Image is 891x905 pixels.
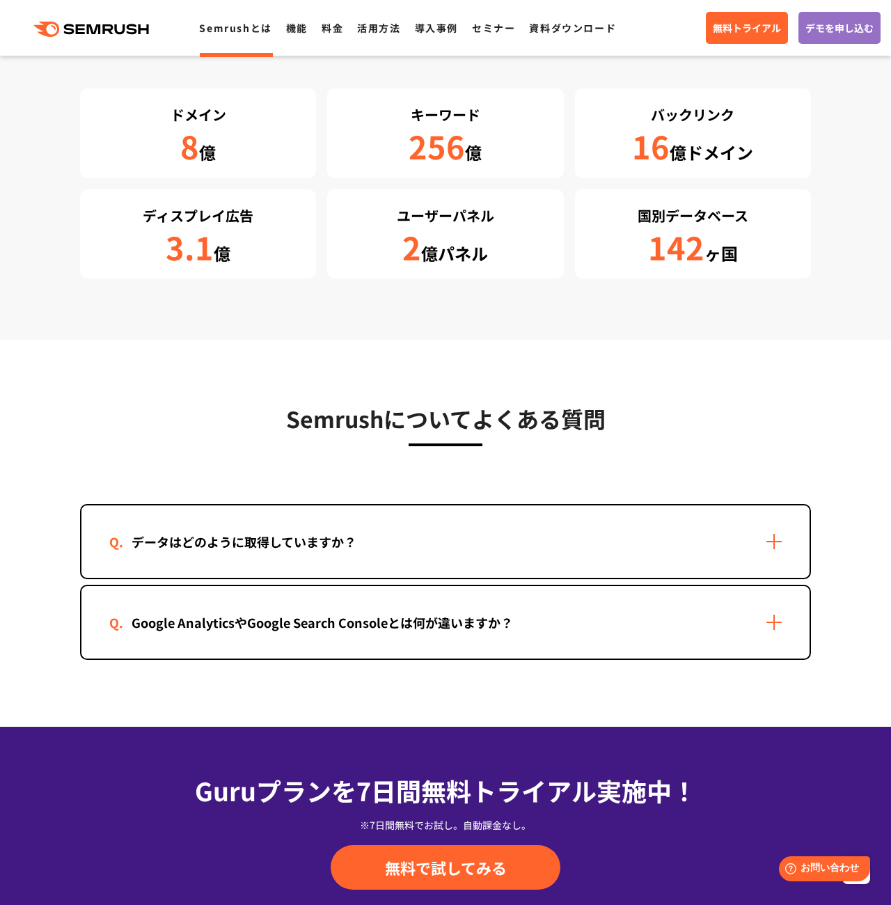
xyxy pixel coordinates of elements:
[199,21,271,35] a: Semrushとは
[334,104,556,126] div: キーワード
[357,21,400,35] a: 活用方法
[180,123,199,168] span: 8
[286,21,308,35] a: 機能
[767,851,876,890] iframe: Help widget launcher
[334,129,556,166] div: 億
[798,12,881,44] a: デモを申し込む
[334,205,556,227] div: ユーザーパネル
[706,12,788,44] a: 無料トライアル
[529,21,616,35] a: 資料ダウンロード
[322,21,343,35] a: 料金
[80,401,811,436] h3: Semrushについてよくある質問
[805,20,874,36] span: デモを申し込む
[87,104,309,126] div: ドメイン
[166,224,214,269] span: 3.1
[582,205,804,227] div: 国別データベース
[80,818,811,832] div: ※7日間無料でお試し。自動課金なし。
[582,230,804,267] div: ヶ国
[582,129,804,166] div: 億ドメイン
[87,129,309,166] div: 億
[385,857,507,878] span: 無料で試してみる
[87,230,309,267] div: 億
[109,532,379,552] div: データはどのように取得していますか？
[632,123,670,168] span: 16
[415,21,458,35] a: 導入事例
[109,613,535,633] div: Google AnalyticsやGoogle Search Consoleとは何が違いますか？
[87,205,309,227] div: ディスプレイ広告
[713,20,781,36] span: 無料トライアル
[409,123,465,168] span: 256
[648,224,704,269] span: 142
[421,772,697,808] span: 無料トライアル実施中！
[472,21,515,35] a: セミナー
[331,845,560,890] a: 無料で試してみる
[582,104,804,126] div: バックリンク
[80,771,811,809] div: Guruプランを7日間
[334,230,556,267] div: 億パネル
[402,224,421,269] span: 2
